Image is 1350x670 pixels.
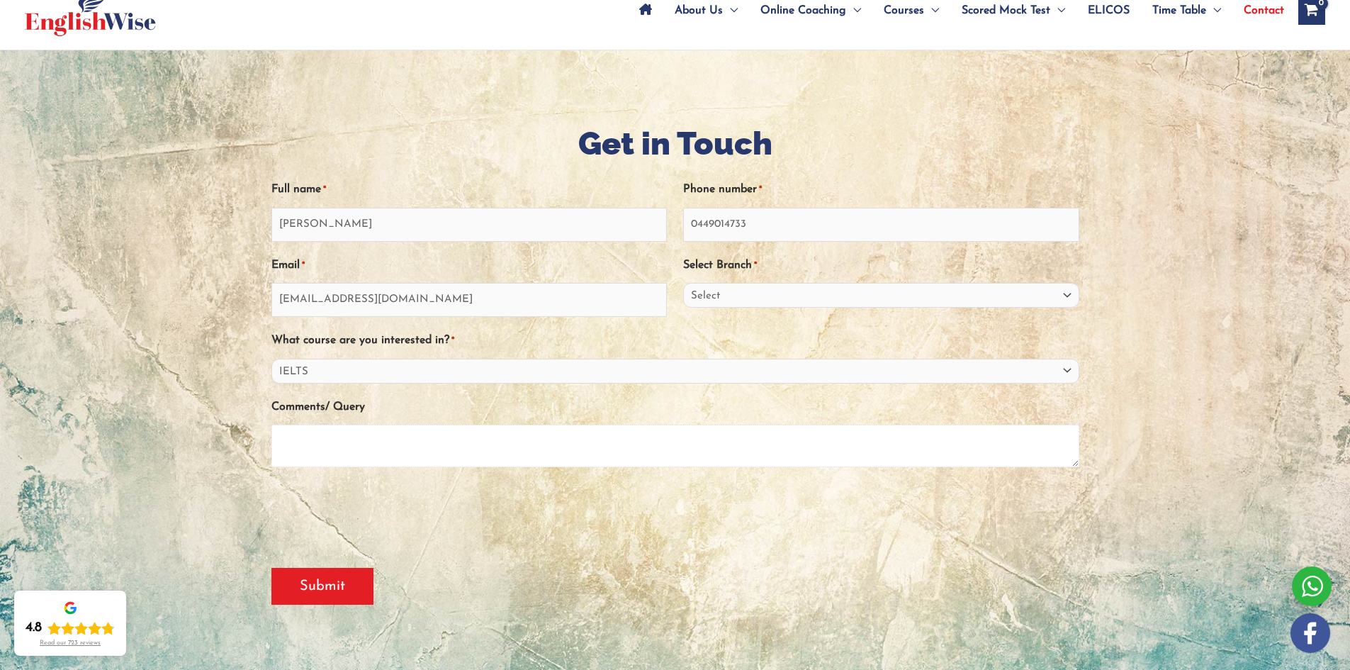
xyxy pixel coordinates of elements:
[271,254,305,277] label: Email
[40,640,101,647] div: Read our 723 reviews
[26,620,115,637] div: Rating: 4.8 out of 5
[271,568,373,605] input: Submit
[271,487,487,542] iframe: reCAPTCHA
[271,396,365,419] label: Comments/ Query
[1290,613,1330,653] img: white-facebook.png
[271,178,326,201] label: Full name
[26,620,42,637] div: 4.8
[683,178,762,201] label: Phone number
[683,254,757,277] label: Select Branch
[271,329,454,352] label: What course are you interested in?
[271,121,1079,166] h1: Get in Touch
